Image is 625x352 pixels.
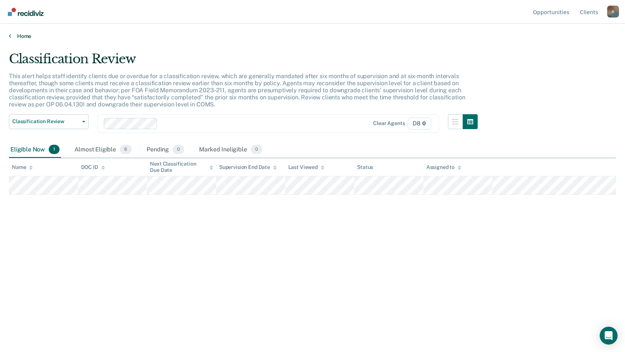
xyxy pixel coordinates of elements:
img: Recidiviz [8,8,44,16]
div: Pending0 [145,142,186,158]
div: Assigned to [426,164,461,170]
div: Name [12,164,33,170]
div: Next Classification Due Date [150,161,213,173]
div: DOC ID [81,164,105,170]
span: 0 [173,145,184,154]
div: Classification Review [9,51,478,73]
p: This alert helps staff identify clients due or overdue for a classification review, which are gen... [9,73,465,108]
div: A [607,6,619,17]
div: Almost Eligible6 [73,142,133,158]
div: Status [357,164,373,170]
button: Profile dropdown button [607,6,619,17]
a: Home [9,33,616,39]
div: Last Viewed [288,164,324,170]
div: Supervision End Date [219,164,277,170]
div: Open Intercom Messenger [600,327,618,345]
span: 6 [120,145,132,154]
button: Classification Review [9,114,89,129]
div: Eligible Now1 [9,142,61,158]
div: Clear agents [373,120,405,127]
span: Classification Review [12,118,79,125]
div: Marked Ineligible0 [198,142,264,158]
span: D8 [408,118,431,129]
span: 0 [251,145,262,154]
span: 1 [49,145,60,154]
